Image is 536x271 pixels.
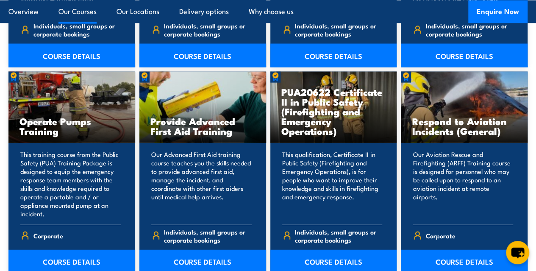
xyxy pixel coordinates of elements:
[412,116,517,136] h3: Respond to Aviation Incidents (General)
[295,22,382,38] span: Individuals, small groups or corporate bookings
[413,150,513,218] p: Our Aviation Rescue and Firefighting (ARFF) Training course is designed for personnel who may be ...
[150,116,255,136] h3: Provide Advanced First Aid Training
[295,228,382,244] span: Individuals, small groups or corporate bookings
[8,44,135,67] a: COURSE DETAILS
[20,150,121,218] p: This training course from the Public Safety (PUA) Training Package is designed to equip the emerg...
[33,229,63,242] span: Corporate
[426,229,455,242] span: Corporate
[164,228,251,244] span: Individuals, small groups or corporate bookings
[426,22,513,38] span: Individuals, small groups or corporate bookings
[282,150,383,218] p: This qualification, Certificate II in Public Safety (Firefighting and Emergency Operations), is f...
[151,150,252,218] p: Our Advanced First Aid training course teaches you the skills needed to provide advanced first ai...
[33,22,121,38] span: Individuals, small groups or corporate bookings
[270,44,397,67] a: COURSE DETAILS
[139,44,266,67] a: COURSE DETAILS
[506,241,529,264] button: chat-button
[281,87,386,136] h3: PUA20622 Certificate II in Public Safety (Firefighting and Emergency Operations)
[19,116,124,136] h3: Operate Pumps Training
[164,22,251,38] span: Individuals, small groups or corporate bookings
[401,44,528,67] a: COURSE DETAILS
